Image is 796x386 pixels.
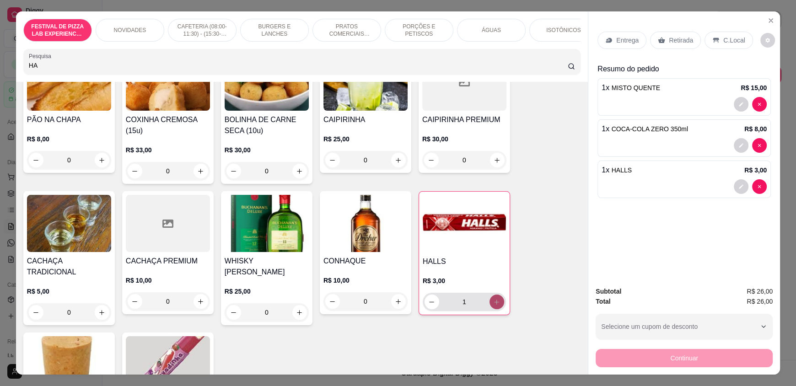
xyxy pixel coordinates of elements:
[602,123,688,134] p: 1 x
[29,52,54,60] label: Pesquisa
[27,114,111,125] h4: PÃO NA CHAPA
[596,298,610,305] strong: Total
[669,36,693,45] p: Retirada
[546,27,581,34] p: ISOTÔNICOS
[422,134,506,144] p: R$ 30,00
[747,296,773,306] span: R$ 26,00
[27,134,111,144] p: R$ 8,00
[616,36,639,45] p: Entrega
[744,166,767,175] p: R$ 3,00
[323,134,408,144] p: R$ 25,00
[423,256,506,267] h4: HALLS
[391,294,406,309] button: increase-product-quantity
[741,83,767,92] p: R$ 15,00
[113,27,146,34] p: NOVIDADES
[225,287,309,296] p: R$ 25,00
[29,61,568,70] input: Pesquisa
[194,164,208,178] button: increase-product-quantity
[764,13,778,28] button: Close
[27,256,111,278] h4: CACHAÇA TRADICIONAL
[225,256,309,278] h4: WHISKY [PERSON_NAME]
[194,294,208,309] button: increase-product-quantity
[27,287,111,296] p: R$ 5,00
[424,153,439,167] button: decrease-product-quantity
[602,165,632,176] p: 1 x
[744,124,767,134] p: R$ 8,00
[393,23,446,38] p: PORÇÕES E PETISCOS
[482,27,501,34] p: ÁGUAS
[323,195,408,252] img: product-image
[323,114,408,125] h4: CAIPIRINHA
[422,114,506,125] h4: CAIPIRINHA PREMIUM
[423,195,506,252] img: product-image
[226,164,241,178] button: decrease-product-quantity
[29,305,43,320] button: decrease-product-quantity
[596,314,773,339] button: Selecione um cupom de desconto
[248,23,301,38] p: BURGERS E LANCHES
[490,153,505,167] button: increase-product-quantity
[225,114,309,136] h4: BOLINHA DE CARNE SECA (10u)
[225,54,309,111] img: product-image
[128,294,142,309] button: decrease-product-quantity
[489,295,504,309] button: increase-product-quantity
[760,33,775,48] button: decrease-product-quantity
[423,276,506,285] p: R$ 3,00
[27,195,111,252] img: product-image
[612,166,632,174] span: HALLS
[323,256,408,267] h4: CONHAQUE
[31,23,84,38] p: FESTIVAL DE PIZZA LAB EXPERIENCE - PIZZA MÉDIA (serve 1 a 2 pessoas)
[126,276,210,285] p: R$ 10,00
[425,295,439,309] button: decrease-product-quantity
[602,82,660,93] p: 1 x
[323,54,408,111] img: product-image
[612,125,688,133] span: COCA-COLA ZERO 350ml
[325,294,340,309] button: decrease-product-quantity
[734,179,748,194] button: decrease-product-quantity
[747,286,773,296] span: R$ 26,00
[128,164,142,178] button: decrease-product-quantity
[320,23,373,38] p: PRATOS COMERCIAIS (11:30-15:30)
[734,97,748,112] button: decrease-product-quantity
[126,256,210,267] h4: CACHAÇA PREMIUM
[612,84,660,91] span: MISTO QUENTE
[225,145,309,155] p: R$ 30,00
[723,36,745,45] p: C.Local
[597,64,771,75] p: Resumo do pedido
[29,153,43,167] button: decrease-product-quantity
[126,114,210,136] h4: COXINHA CREMOSA (15u)
[95,305,109,320] button: increase-product-quantity
[126,54,210,111] img: product-image
[292,305,307,320] button: increase-product-quantity
[176,23,229,38] p: CAFETERIA (08:00-11:30) - (15:30-18:00)
[734,138,748,153] button: decrease-product-quantity
[752,138,767,153] button: decrease-product-quantity
[292,164,307,178] button: increase-product-quantity
[323,276,408,285] p: R$ 10,00
[752,97,767,112] button: decrease-product-quantity
[226,305,241,320] button: decrease-product-quantity
[752,179,767,194] button: decrease-product-quantity
[126,145,210,155] p: R$ 33,00
[596,288,621,295] strong: Subtotal
[95,153,109,167] button: increase-product-quantity
[27,54,111,111] img: product-image
[225,195,309,252] img: product-image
